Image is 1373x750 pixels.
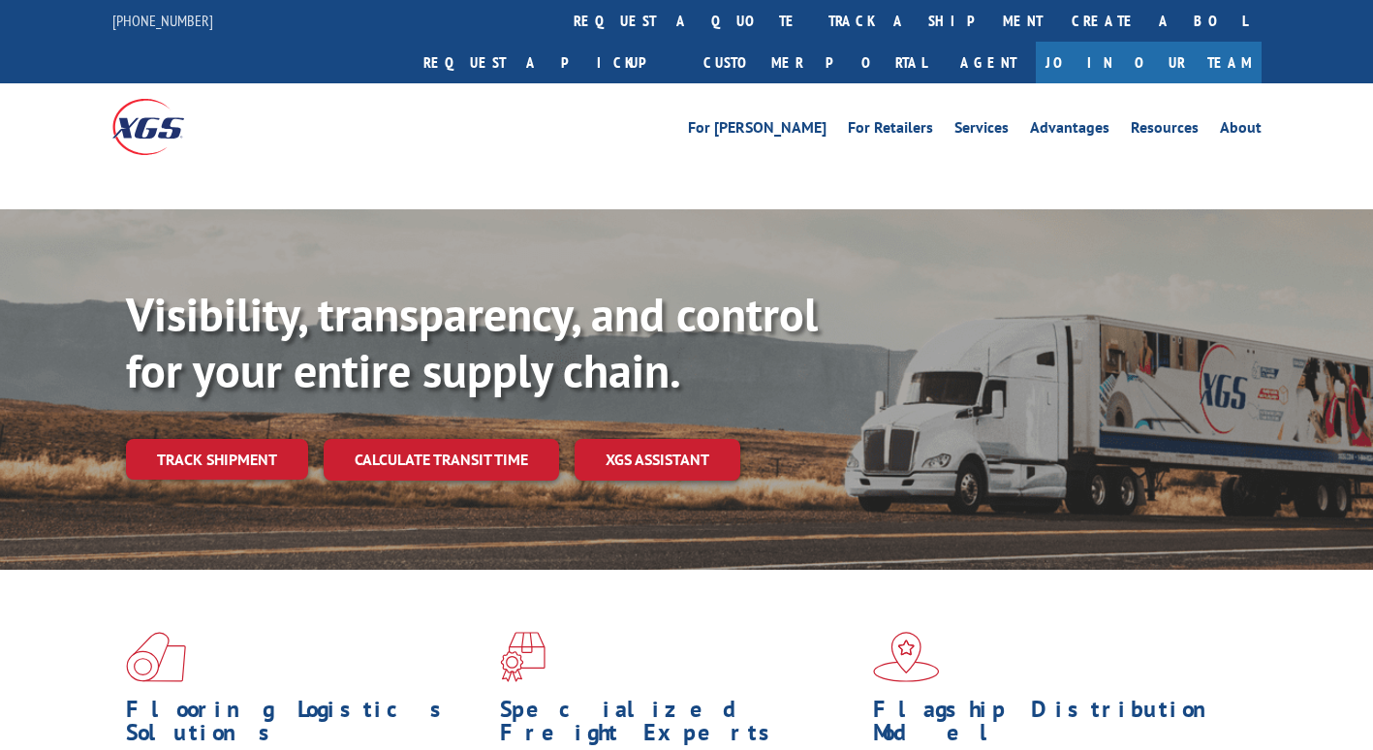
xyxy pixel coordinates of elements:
[126,284,818,400] b: Visibility, transparency, and control for your entire supply chain.
[1220,120,1262,141] a: About
[941,42,1036,83] a: Agent
[848,120,933,141] a: For Retailers
[1131,120,1199,141] a: Resources
[688,120,827,141] a: For [PERSON_NAME]
[873,632,940,682] img: xgs-icon-flagship-distribution-model-red
[126,632,186,682] img: xgs-icon-total-supply-chain-intelligence-red
[126,439,308,480] a: Track shipment
[954,120,1009,141] a: Services
[575,439,740,481] a: XGS ASSISTANT
[1036,42,1262,83] a: Join Our Team
[1030,120,1109,141] a: Advantages
[500,632,546,682] img: xgs-icon-focused-on-flooring-red
[112,11,213,30] a: [PHONE_NUMBER]
[409,42,689,83] a: Request a pickup
[689,42,941,83] a: Customer Portal
[324,439,559,481] a: Calculate transit time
